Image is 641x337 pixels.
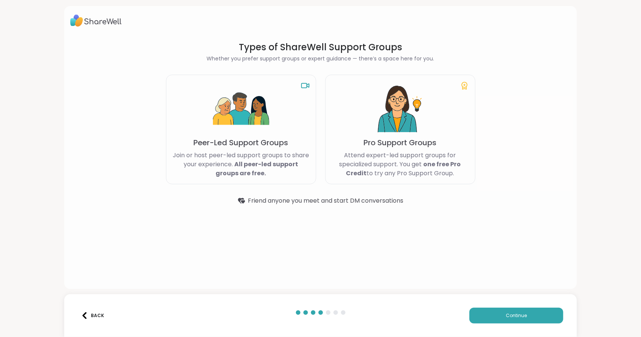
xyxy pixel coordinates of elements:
[213,81,269,137] img: Peer-Led Support Groups
[248,196,404,205] span: Friend anyone you meet and start DM conversations
[216,160,299,178] b: All peer-led support groups are free.
[372,81,428,137] img: Pro Support Groups
[78,308,108,323] button: Back
[346,160,461,178] b: one free Pro Credit
[81,312,104,319] div: Back
[364,137,437,148] p: Pro Support Groups
[469,308,563,323] button: Continue
[332,151,469,178] p: Attend expert-led support groups for specialized support. You get to try any Pro Support Group.
[166,55,475,63] h2: Whether you prefer support groups or expert guidance — there’s a space here for you.
[506,312,527,319] span: Continue
[172,151,310,178] p: Join or host peer-led support groups to share your experience.
[166,41,475,53] h1: Types of ShareWell Support Groups
[70,12,122,29] img: ShareWell Logo
[194,137,288,148] p: Peer-Led Support Groups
